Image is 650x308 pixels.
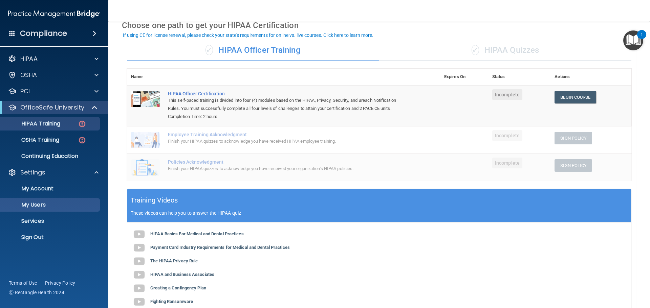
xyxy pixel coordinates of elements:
[205,45,213,55] span: ✓
[150,285,206,290] b: Creating a Contingency Plan
[623,30,643,50] button: Open Resource Center, 1 new notification
[150,231,244,236] b: HIPAA Basics For Medical and Dental Practices
[4,234,97,241] p: Sign Out
[4,185,97,192] p: My Account
[8,55,99,63] a: HIPAA
[127,40,379,61] div: HIPAA Officer Training
[150,245,290,250] b: Payment Card Industry Requirements for Medical and Dental Practices
[20,168,45,176] p: Settings
[132,268,146,282] img: gray_youtube_icon.38fcd6cc.png
[122,32,374,39] button: If using CE for license renewal, please check your state's requirements for online vs. live cours...
[9,289,64,296] span: Ⓒ Rectangle Health 2024
[132,228,146,241] img: gray_youtube_icon.38fcd6cc.png
[20,71,37,79] p: OSHA
[78,120,86,128] img: danger-circle.6113f641.png
[20,29,67,38] h4: Compliance
[78,136,86,144] img: danger-circle.6113f641.png
[150,299,193,304] b: Fighting Ransomware
[20,103,84,112] p: OfficeSafe University
[8,71,99,79] a: OSHA
[4,120,60,127] p: HIPAA Training
[150,272,214,277] b: HIPAA and Business Associates
[555,159,592,172] button: Sign Policy
[20,87,30,95] p: PCI
[555,91,596,103] a: Begin Course
[131,194,178,206] h5: Training Videos
[8,103,98,112] a: OfficeSafe University
[122,16,636,35] div: Choose one path to get your HIPAA Certification
[168,96,406,113] div: This self-paced training is divided into four (4) modules based on the HIPAA, Privacy, Security, ...
[492,158,522,168] span: Incomplete
[4,218,97,224] p: Services
[492,130,522,141] span: Incomplete
[440,69,488,85] th: Expires On
[492,89,522,100] span: Incomplete
[168,137,406,145] div: Finish your HIPAA quizzes to acknowledge you have received HIPAA employee training.
[127,69,164,85] th: Name
[168,159,406,165] div: Policies Acknowledgment
[8,168,99,176] a: Settings
[131,210,628,216] p: These videos can help you to answer the HIPAA quiz
[132,241,146,255] img: gray_youtube_icon.38fcd6cc.png
[4,202,97,208] p: My Users
[132,282,146,295] img: gray_youtube_icon.38fcd6cc.png
[168,132,406,137] div: Employee Training Acknowledgment
[168,165,406,173] div: Finish your HIPAA quizzes to acknowledge you have received your organization’s HIPAA policies.
[488,69,550,85] th: Status
[4,137,59,143] p: OSHA Training
[8,87,99,95] a: PCI
[555,132,592,144] button: Sign Policy
[45,280,75,286] a: Privacy Policy
[379,40,631,61] div: HIPAA Quizzes
[4,153,97,160] p: Continuing Education
[132,255,146,268] img: gray_youtube_icon.38fcd6cc.png
[9,280,37,286] a: Terms of Use
[123,33,373,38] div: If using CE for license renewal, please check your state's requirements for online vs. live cours...
[472,45,479,55] span: ✓
[20,55,38,63] p: HIPAA
[168,91,406,96] a: HIPAA Officer Certification
[168,113,406,121] div: Completion Time: 2 hours
[641,34,643,43] div: 1
[550,69,631,85] th: Actions
[8,7,100,21] img: PMB logo
[150,258,198,263] b: The HIPAA Privacy Rule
